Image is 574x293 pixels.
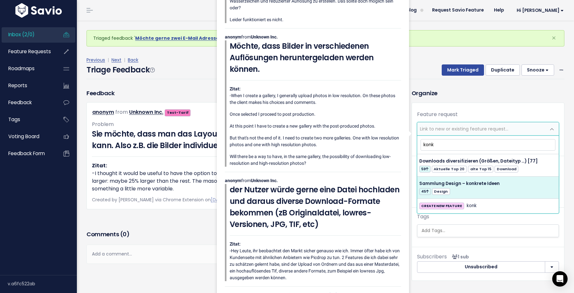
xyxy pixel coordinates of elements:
[8,31,35,38] span: Inbox (2/0)
[135,35,390,41] a: Möchte gerne zwei E-Mail Adressen für Rechnungen und Benachrichtigungen hinterlegen können Zita…
[420,126,508,132] span: Link to new or existing feature request...
[2,27,53,42] a: Inbox (2/0)
[230,241,401,281] p: -Hey Leute, ihr beobachtet den Markt sicher genauso wie ich. Immer öfter habe ich von Kundenseite...
[86,245,391,264] div: Add a comment...
[417,253,447,260] span: Subscribers
[86,64,154,76] h4: Triage Feedback
[123,57,127,63] span: |
[230,123,401,130] p: At this point I have to create a new gallery with the post-produced photos.
[419,188,431,195] span: 45
[2,129,53,144] a: Voting Board
[419,180,500,187] span: Sammlung Design – konkrete Ideen
[230,184,401,230] h3: der Nutzer würde gerne eine Datei hochladen und daraus diverse Download-Formate bekommen (zB Orig...
[489,5,509,15] a: Help
[251,34,278,39] strong: Unknown Inc.
[417,111,458,118] label: Feature request
[230,153,401,167] p: Will there be a way to have, in the same gallery, the possibility of downloading low-resolution a...
[468,166,493,172] span: alte Top 15
[225,34,241,39] strong: anonym
[106,57,110,63] span: |
[230,40,401,75] h3: Möchte, dass Bilder in verschiedenen Auflösungen heruntergeladen werden können.
[2,78,53,93] a: Reports
[449,254,469,260] span: <p><strong>Subscribers</strong><br><br> - Felix Junk<br> </p>
[211,197,247,203] a: [DATE] 2:06 p.m.
[8,82,27,89] span: Reports
[92,162,107,169] strong: Zitat:
[552,271,568,287] div: Open Intercom Messenger
[86,57,105,63] a: Previous
[128,57,138,63] a: Back
[230,16,401,23] p: Leider funktioniert es nicht.
[419,158,538,164] span: Downloads diversifizieren (Größen, Dateityp …) [77]
[115,108,128,116] span: from
[8,116,20,123] span: Tags
[432,166,467,172] span: Aktuelle Top 20
[86,230,391,239] h3: Comments ( )
[8,133,39,140] span: Voting Board
[432,188,450,195] span: Design
[2,61,53,76] a: Roadmaps
[14,3,63,18] img: logo-white.9d6f32f41409.svg
[8,99,32,106] span: Feedback
[417,261,545,273] button: Unsubscribed
[230,135,401,148] p: But that's not the end of it. I need to create two more galleries. One with low resolution photos...
[230,241,241,247] strong: Zitat:
[486,64,520,76] button: Duplicate
[2,44,53,59] a: Feature Requests
[517,8,564,13] span: Hi [PERSON_NAME]
[230,111,401,118] p: Once selected I proceed to post production.
[421,203,462,208] strong: CREATE NEW FEATURE
[509,5,569,15] a: Hi [PERSON_NAME]
[8,275,77,292] div: v.a6fc522ab
[129,108,163,116] a: Unknown Inc.
[419,166,430,172] span: 59
[2,112,53,127] a: Tags
[427,5,489,15] a: Request Savio Feature
[8,150,45,157] span: Feedback form
[2,146,53,161] a: Feedback form
[92,197,295,203] span: Created by [PERSON_NAME] via Chrome Extension on |
[2,95,53,110] a: Feedback
[92,162,386,193] p: -I thought it would be useful to have the option to select a few photos within a gallery that cou...
[92,108,114,116] a: anonym
[86,89,114,97] h3: Feedback
[123,230,127,238] span: 0
[419,227,560,234] input: Add Tags...
[8,48,51,55] span: Feature Requests
[92,128,386,151] h3: Sie möchte, dass man das Layout der Bilder in der Galerie manuell verändern kann. Also z.B. die B...
[92,121,114,128] span: Problem
[521,64,554,76] button: Snooze
[230,86,241,91] strong: Zitat:
[495,166,518,172] span: Download
[552,33,556,43] span: ×
[225,178,241,183] strong: anonym
[442,64,484,76] button: Mark Triaged
[167,110,189,115] strong: Test-Tarif
[412,89,564,97] h3: Organize
[417,213,429,221] label: Tags
[8,65,35,72] span: Roadmaps
[86,30,564,46] div: Triaged feedback ' '
[545,30,562,46] button: Close
[467,202,477,210] span: konk
[230,86,401,106] p: -When I create a gallery, I generally upload photos in low resolution. On these photos the client...
[111,57,121,63] a: Next
[251,178,278,183] strong: Unknown Inc.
